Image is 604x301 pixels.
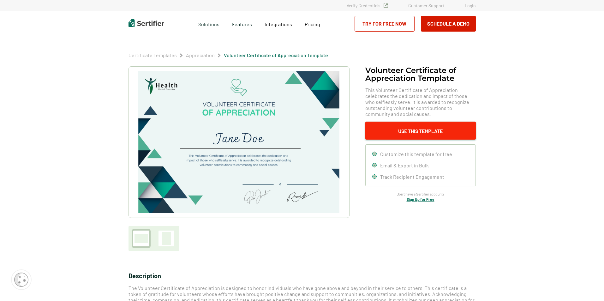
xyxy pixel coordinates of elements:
[224,52,328,58] a: Volunteer Certificate of Appreciation Template
[365,87,476,117] span: This Volunteer Certificate of Appreciation celebrates the dedication and impact of those who self...
[129,19,164,27] img: Sertifier | Digital Credentialing Platform
[384,3,388,8] img: Verified
[407,197,434,202] a: Sign Up for Free
[355,16,415,32] a: Try for Free Now
[265,20,292,27] a: Integrations
[380,174,444,180] span: Track Recipient Engagement
[198,20,219,27] span: Solutions
[365,122,476,140] button: Use This Template
[365,66,476,82] h1: Volunteer Certificate of Appreciation Template
[186,52,215,58] a: Appreciation
[138,71,339,213] img: Volunteer Certificate of Appreciation Template
[129,272,161,280] span: Description
[408,3,444,8] a: Customer Support
[572,271,604,301] iframe: Chat Widget
[129,52,177,58] a: Certificate Templates
[465,3,476,8] a: Login
[129,52,328,58] div: Breadcrumb
[265,21,292,27] span: Integrations
[14,273,28,287] img: Cookie Popup Icon
[305,20,320,27] a: Pricing
[347,3,388,8] a: Verify Credentials
[380,151,452,157] span: Customize this template for free
[397,191,445,197] span: Don’t have a Sertifier account?
[421,16,476,32] button: Schedule a Demo
[232,20,252,27] span: Features
[305,21,320,27] span: Pricing
[380,162,429,168] span: Email & Export in Bulk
